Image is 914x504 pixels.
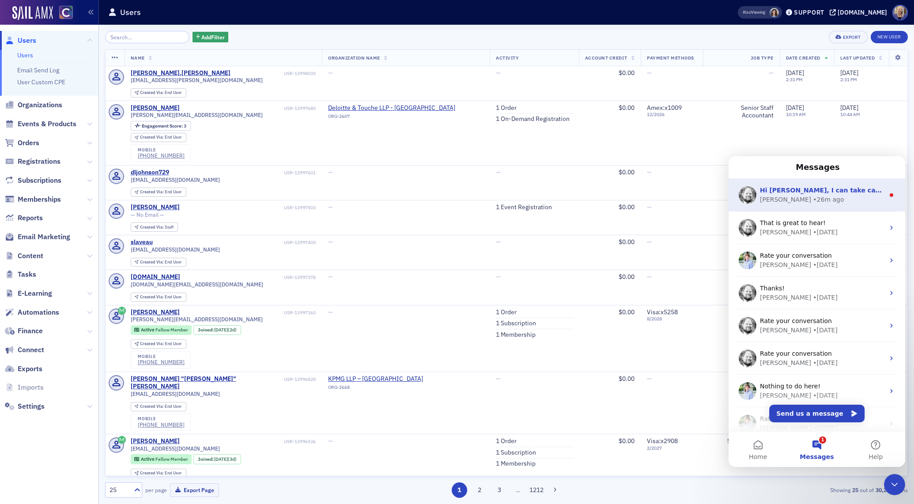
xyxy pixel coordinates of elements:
[838,8,887,16] div: [DOMAIN_NAME]
[496,449,536,457] a: 1 Subscription
[140,259,165,265] span: Created Via :
[131,293,186,302] div: Created Via: End User
[131,133,186,142] div: Created Via: End User
[134,456,188,462] a: Active Fellow Member
[472,482,487,498] button: 2
[131,169,169,177] div: dljohnson729
[155,327,188,333] span: Fellow Member
[647,316,697,322] span: 8 / 2028
[140,295,182,300] div: End User
[131,69,230,77] a: [PERSON_NAME].[PERSON_NAME]
[892,5,908,20] span: Profile
[131,437,180,445] div: [PERSON_NAME]
[709,104,774,120] div: Senior Staff Accountant
[840,55,875,61] span: Last Updated
[17,78,65,86] a: User Custom CPE
[131,77,263,83] span: [EMAIL_ADDRESS][PERSON_NAME][DOMAIN_NAME]
[786,111,806,117] time: 10:19 AM
[751,55,774,61] span: Job Type
[18,100,62,110] span: Organizations
[496,69,501,77] span: —
[131,177,220,183] span: [EMAIL_ADDRESS][DOMAIN_NAME]
[198,456,215,462] span: Joined :
[619,69,635,77] span: $0.00
[496,375,501,383] span: —
[138,152,185,159] a: [PHONE_NUMBER]
[5,326,43,336] a: Finance
[131,308,180,316] a: [PERSON_NAME]
[140,90,165,95] span: Created Via :
[647,55,694,61] span: Payment Methods
[5,195,61,204] a: Memberships
[871,31,908,43] a: New User
[619,238,635,246] span: $0.00
[138,416,185,421] div: mobile
[496,331,536,339] a: 1 Membership
[619,104,635,112] span: $0.00
[131,222,178,232] div: Created Via: Staff
[131,258,186,267] div: Created Via: End User
[18,119,76,129] span: Events & Products
[140,135,182,140] div: End User
[284,376,316,382] div: USR-13996828
[105,31,189,43] input: Search…
[131,238,153,246] div: slaveau
[131,339,186,349] div: Created Via: End User
[131,391,220,397] span: [EMAIL_ADDRESS][DOMAIN_NAME]
[18,36,36,45] span: Users
[5,289,52,298] a: E-Learning
[769,69,774,77] span: —
[328,384,423,393] div: ORG-2668
[131,454,192,464] div: Active: Active: Fellow Member
[140,90,182,95] div: End User
[496,168,501,176] span: —
[5,364,42,374] a: Exports
[328,238,333,246] span: —
[140,342,182,346] div: End User
[18,383,44,392] span: Imports
[53,6,73,21] a: View Homepage
[145,486,167,494] label: per page
[496,238,501,246] span: —
[5,270,36,279] a: Tasks
[154,240,316,245] div: USR-13997405
[201,33,225,41] span: Add Filter
[142,123,184,129] span: Engagement Score :
[18,289,52,298] span: E-Learning
[140,471,182,476] div: End User
[131,281,263,288] span: [DOMAIN_NAME][EMAIL_ADDRESS][DOMAIN_NAME]
[138,147,185,153] div: mobile
[12,6,53,20] a: SailAMX
[193,454,241,464] div: Joined: 2025-08-12 00:00:00
[5,251,43,261] a: Content
[131,188,186,197] div: Created Via: End User
[496,55,519,61] span: Activity
[328,104,455,112] a: Deloitte & Touche LLP - [GEOGRAPHIC_DATA]
[131,203,180,211] a: [PERSON_NAME]
[840,69,858,77] span: [DATE]
[198,327,215,333] span: Joined :
[214,327,228,333] span: [DATE]
[18,138,39,148] span: Orders
[5,232,70,242] a: Email Marketing
[120,7,141,18] h1: Users
[140,294,165,300] span: Created Via :
[155,456,188,462] span: Fellow Member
